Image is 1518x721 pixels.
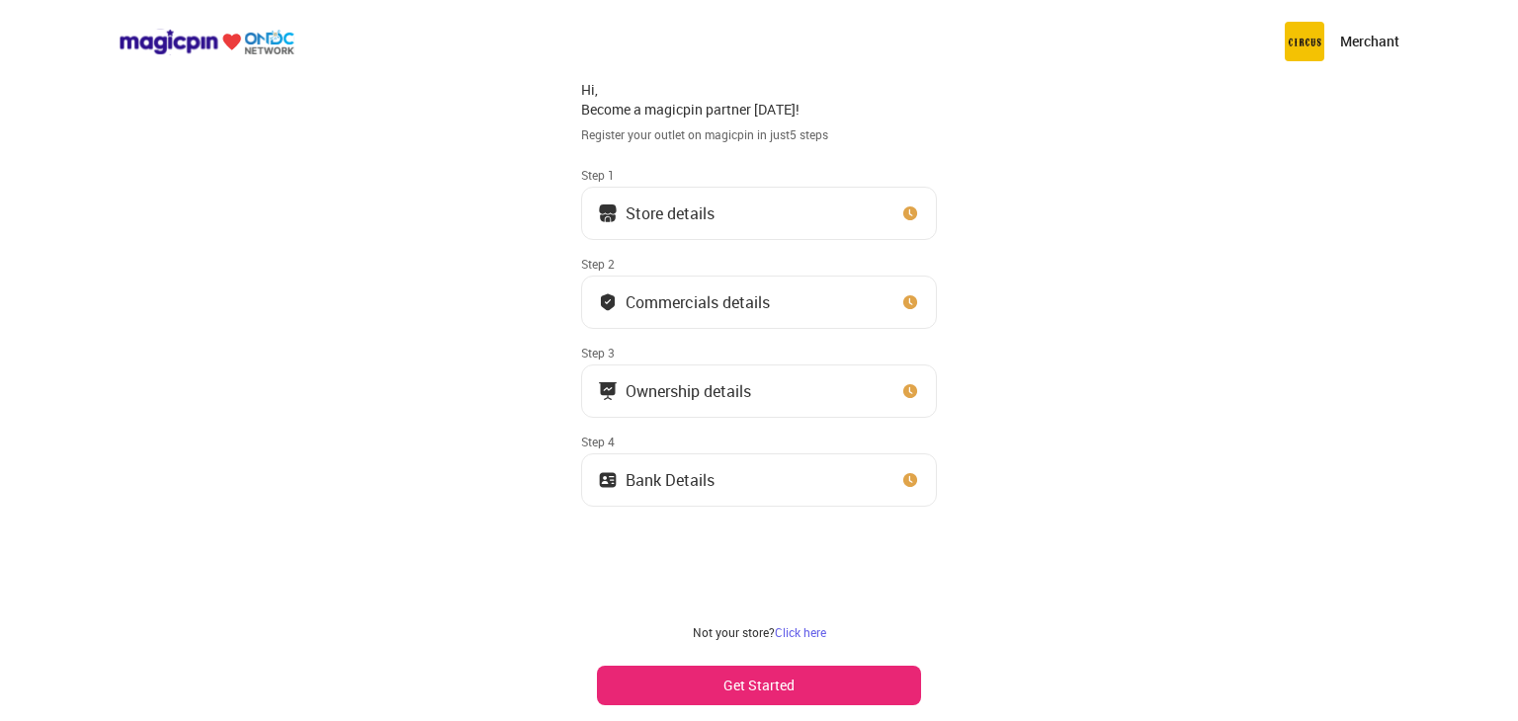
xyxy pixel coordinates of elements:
[598,381,618,401] img: commercials_icon.983f7837.svg
[900,470,920,490] img: clock_icon_new.67dbf243.svg
[581,453,937,507] button: Bank Details
[581,256,937,272] div: Step 2
[626,297,770,307] div: Commercials details
[626,386,751,396] div: Ownership details
[581,364,937,418] button: Ownership details
[1285,22,1324,61] img: circus.b677b59b.png
[597,666,921,705] button: Get Started
[626,208,715,218] div: Store details
[900,203,920,223] img: clock_icon_new.67dbf243.svg
[581,80,937,119] div: Hi, Become a magicpin partner [DATE]!
[900,381,920,401] img: clock_icon_new.67dbf243.svg
[598,203,618,223] img: storeIcon.9b1f7264.svg
[581,345,937,360] div: Step 3
[775,624,826,640] a: Click here
[598,470,618,490] img: ownership_icon.37569ceb.svg
[581,434,937,449] div: Step 4
[693,624,775,640] span: Not your store?
[581,276,937,329] button: Commercials details
[598,292,618,312] img: bank_details_tick.fdc3558c.svg
[581,167,937,183] div: Step 1
[581,126,937,143] div: Register your outlet on magicpin in just 5 steps
[626,475,715,485] div: Bank Details
[119,29,295,55] img: ondc-logo-new-small.8a59708e.svg
[900,292,920,312] img: clock_icon_new.67dbf243.svg
[581,187,937,240] button: Store details
[1340,32,1399,51] p: Merchant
